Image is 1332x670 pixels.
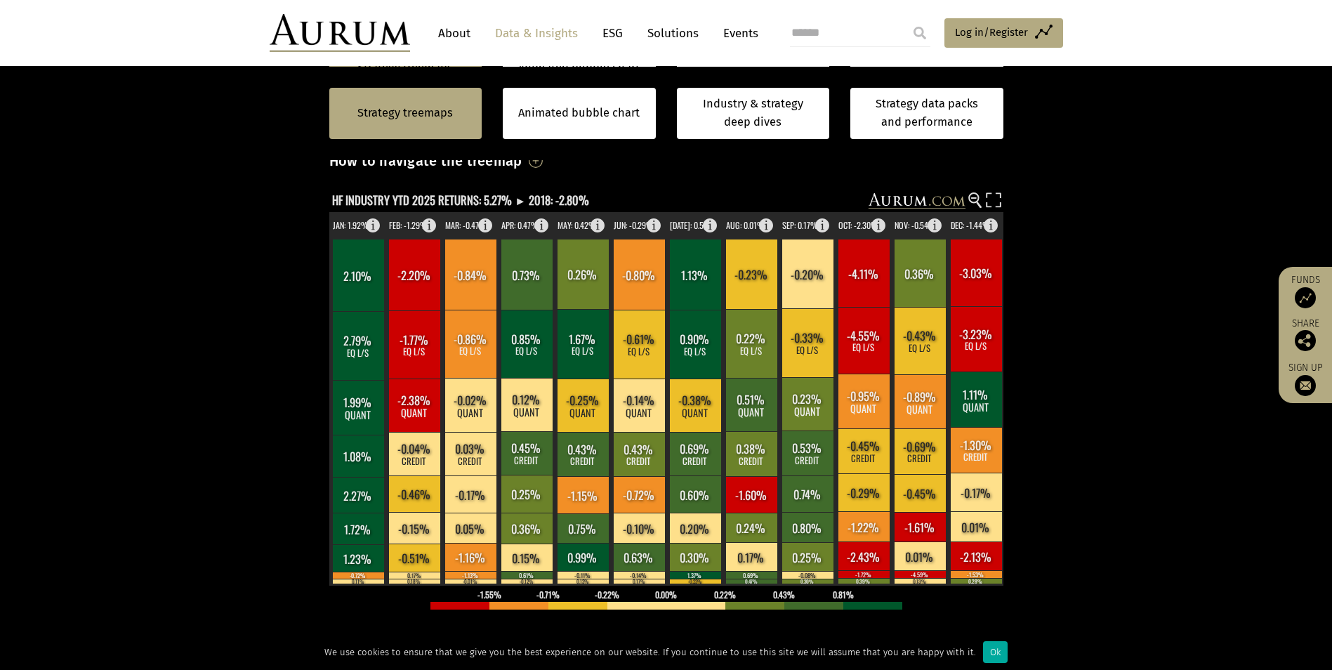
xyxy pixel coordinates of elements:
img: Share this post [1295,330,1316,351]
span: Log in/Register [955,24,1028,41]
a: Sign up [1286,362,1325,396]
img: Sign up to our newsletter [1295,375,1316,396]
a: Strategy treemaps [357,104,453,122]
div: Ok [983,641,1008,663]
input: Submit [906,19,934,47]
a: Funds [1286,274,1325,308]
a: Events [716,20,758,46]
a: About [431,20,477,46]
a: Data & Insights [488,20,585,46]
img: Aurum [270,14,410,52]
a: ESG [595,20,630,46]
a: Strategy data packs and performance [850,88,1003,139]
div: Share [1286,319,1325,351]
a: Solutions [640,20,706,46]
img: Access Funds [1295,287,1316,308]
h3: How to navigate the treemap [329,149,522,173]
a: Log in/Register [944,18,1063,48]
a: Industry & strategy deep dives [677,88,830,139]
a: Animated bubble chart [518,104,640,122]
